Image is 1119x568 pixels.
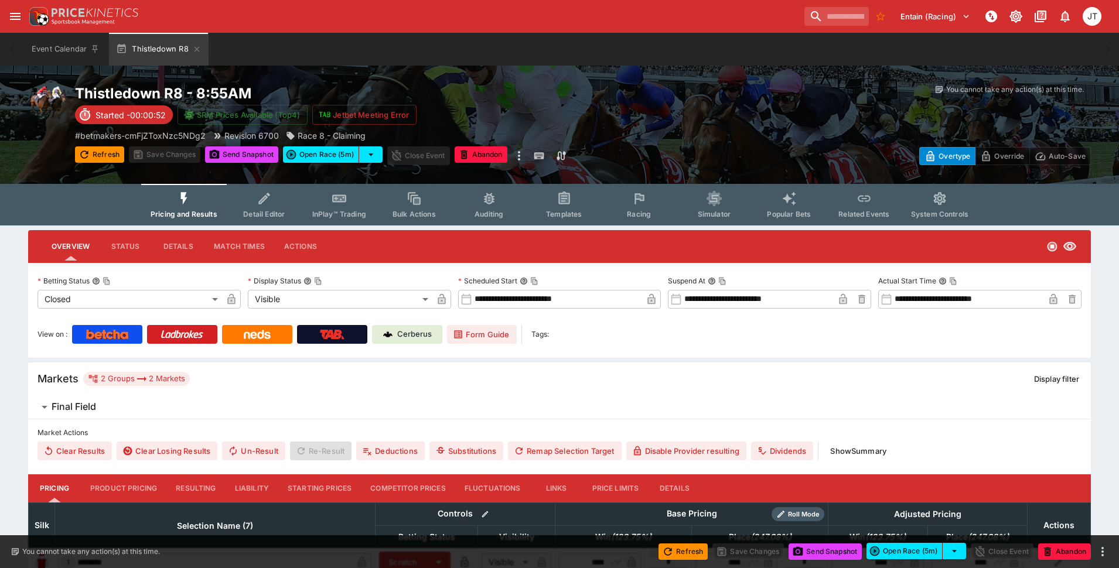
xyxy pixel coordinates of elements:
button: Abandon [455,146,507,163]
button: ShowSummary [823,442,893,460]
button: Open Race (5m) [283,146,359,163]
p: Actual Start Time [878,276,936,286]
div: Base Pricing [662,507,722,521]
p: You cannot take any action(s) at this time. [946,84,1084,95]
p: Cerberus [397,329,432,340]
span: System Controls [911,210,968,218]
span: Templates [546,210,582,218]
button: Overtype [919,147,975,165]
button: Product Pricing [81,474,166,502]
img: PriceKinetics [52,8,138,17]
th: Actions [1027,502,1090,548]
button: Actual Start TimeCopy To Clipboard [939,277,947,285]
button: select merge strategy [359,146,383,163]
img: PriceKinetics Logo [26,5,49,28]
button: Competitor Prices [361,474,455,502]
button: Copy To Clipboard [530,277,538,285]
button: Scheduled StartCopy To Clipboard [520,277,528,285]
button: Send Snapshot [789,543,862,560]
button: NOT Connected to PK [981,6,1002,27]
button: Override [975,147,1029,165]
img: Cerberus [383,330,393,339]
h5: Markets [37,372,79,385]
span: Re-Result [290,442,352,460]
button: Price Limits [583,474,649,502]
button: Josh Tanner [1079,4,1105,29]
button: Liability [226,474,278,502]
button: Links [530,474,583,502]
button: Jetbet Meeting Error [312,105,417,125]
button: Thistledown R8 [109,33,208,66]
span: Bulk Actions [393,210,436,218]
a: Cerberus [372,325,442,344]
button: Status [99,232,152,261]
button: Bulk edit [477,507,493,522]
button: more [1096,545,1110,559]
p: Started -00:00:52 [95,109,166,121]
button: Details [648,474,701,502]
button: Display StatusCopy To Clipboard [303,277,312,285]
th: Adjusted Pricing [828,502,1027,525]
div: Josh Tanner [1083,7,1101,26]
span: Betting Status [385,530,468,544]
button: Betting StatusCopy To Clipboard [92,277,100,285]
button: Refresh [75,146,124,163]
em: ( 247.08 %) [968,530,1009,544]
button: Overview [42,232,99,261]
div: Event type filters [141,184,978,225]
p: Revision 6700 [224,129,279,142]
button: Copy To Clipboard [718,277,726,285]
button: Copy To Clipboard [949,277,957,285]
span: Popular Bets [767,210,811,218]
button: Event Calendar [25,33,107,66]
span: Mark an event as closed and abandoned. [455,148,507,160]
span: Related Events [838,210,889,218]
button: SRM Prices Available (Top4) [178,105,308,125]
button: Dividends [751,442,813,460]
button: Copy To Clipboard [314,277,322,285]
button: Abandon [1038,543,1091,560]
em: ( 123.75 %) [865,530,906,544]
button: Open Race (5m) [866,543,943,559]
button: Select Tenant [893,7,977,26]
label: Market Actions [37,424,1082,442]
span: Win(123.75%) [582,530,664,544]
p: Overtype [939,150,970,162]
button: Deductions [356,442,425,460]
button: Copy To Clipboard [103,277,111,285]
button: Notifications [1055,6,1076,27]
div: Closed [37,290,222,309]
img: horse_racing.png [28,84,66,122]
div: Visible [248,290,432,309]
p: Race 8 - Claiming [298,129,366,142]
button: select merge strategy [943,543,966,559]
button: open drawer [5,6,26,27]
em: ( 247.08 %) [750,530,792,544]
button: Auto-Save [1029,147,1091,165]
span: Simulator [698,210,731,218]
img: Sportsbook Management [52,19,115,25]
span: Roll Mode [783,509,824,519]
span: Detail Editor [243,210,285,218]
svg: Visible [1063,239,1077,254]
button: No Bookmarks [871,7,890,26]
img: Betcha [86,330,128,339]
div: Show/hide Price Roll mode configuration. [772,507,824,521]
th: Controls [376,502,555,525]
span: Place(247.08%) [716,530,804,544]
button: Details [152,232,204,261]
button: Un-Result [222,442,285,460]
button: Actions [274,232,327,261]
img: TabNZ [320,330,344,339]
button: Display filter [1027,369,1086,388]
label: View on : [37,325,67,344]
button: Refresh [659,543,708,560]
h6: Final Field [52,401,96,413]
th: Silk [29,502,55,548]
em: ( 123.75 %) [611,530,651,544]
img: Neds [244,330,270,339]
img: Ladbrokes [161,330,203,339]
span: Mark an event as closed and abandoned. [1038,545,1091,556]
button: Documentation [1030,6,1051,27]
